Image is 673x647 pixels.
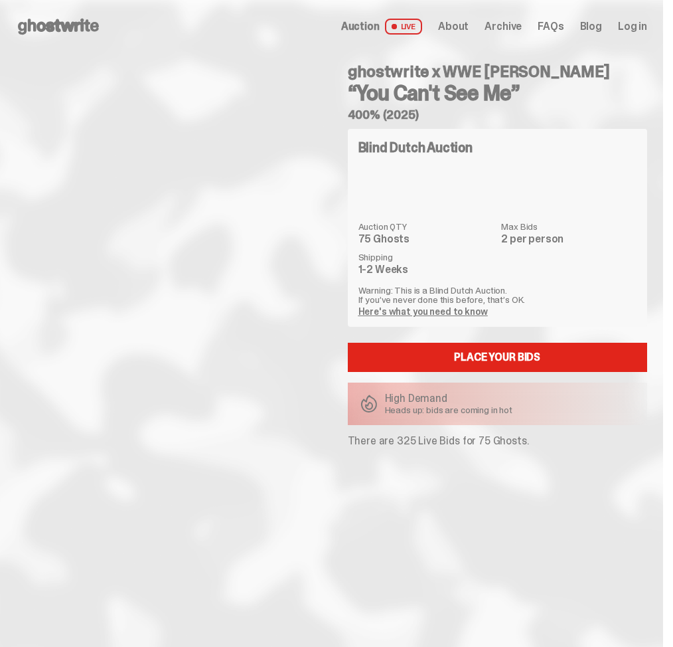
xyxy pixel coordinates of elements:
[341,21,380,32] span: Auction
[358,252,494,262] dt: Shipping
[348,343,648,372] a: Place your Bids
[358,306,488,318] a: Here's what you need to know
[580,21,602,32] a: Blog
[385,393,513,404] p: High Demand
[501,234,636,244] dd: 2 per person
[348,109,648,121] h5: 400% (2025)
[385,19,423,35] span: LIVE
[438,21,469,32] a: About
[485,21,522,32] a: Archive
[538,21,563,32] a: FAQs
[341,19,422,35] a: Auction LIVE
[348,82,648,104] h3: “You Can't See Me”
[358,264,494,275] dd: 1-2 Weeks
[358,222,494,231] dt: Auction QTY
[358,286,637,304] p: Warning: This is a Blind Dutch Auction. If you’ve never done this before, that’s OK.
[348,64,648,80] h4: ghostwrite x WWE [PERSON_NAME]
[501,222,636,231] dt: Max Bids
[348,436,648,446] p: There are 325 Live Bids for 75 Ghosts.
[358,141,473,154] h4: Blind Dutch Auction
[385,405,513,415] p: Heads up: bids are coming in hot
[358,234,494,244] dd: 75 Ghosts
[618,21,647,32] a: Log in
